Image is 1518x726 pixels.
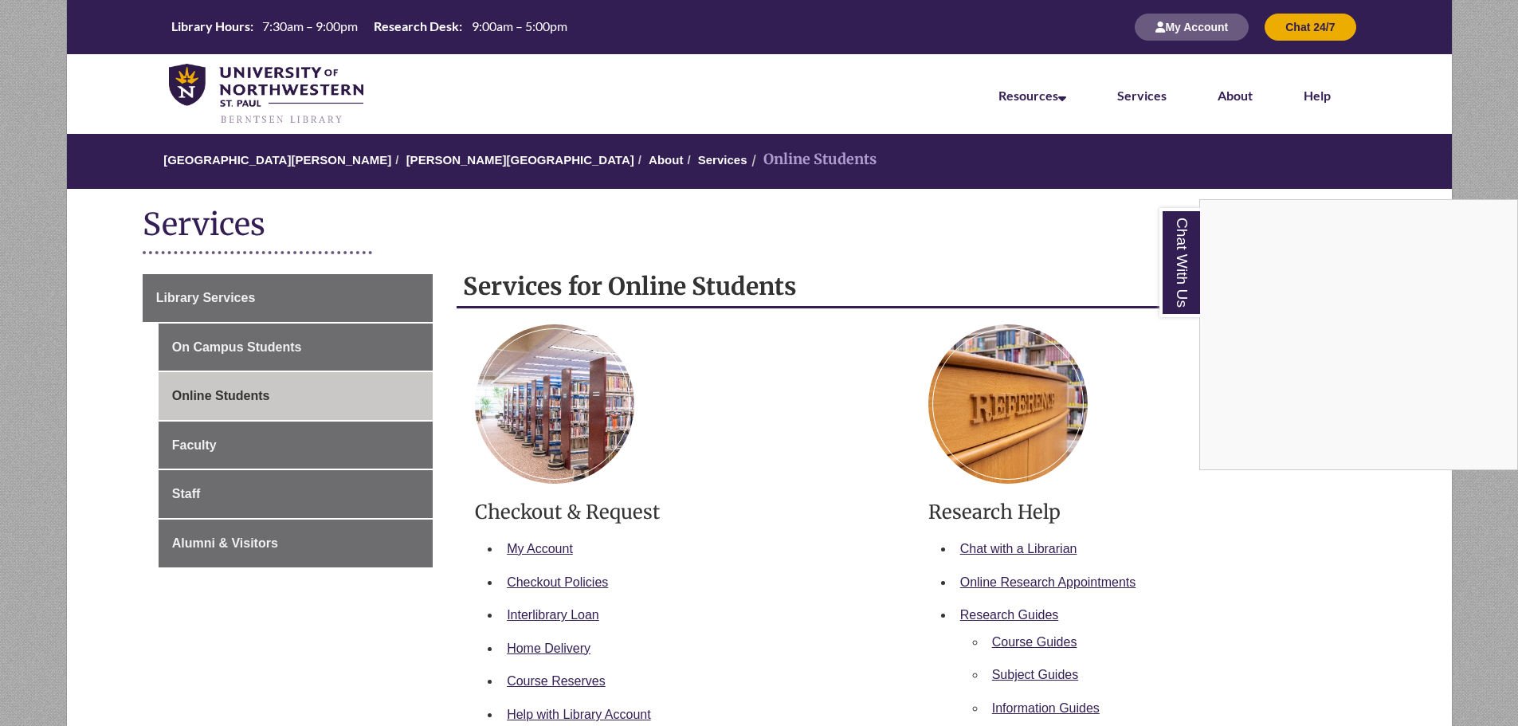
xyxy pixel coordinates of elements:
a: Resources [998,88,1066,103]
a: About [1218,88,1253,103]
a: Help [1304,88,1331,103]
a: Chat With Us [1159,208,1200,317]
a: Services [1117,88,1167,103]
div: Chat With Us [1199,199,1518,470]
iframe: Chat Widget [1200,200,1517,469]
img: UNWSP Library Logo [169,64,364,126]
